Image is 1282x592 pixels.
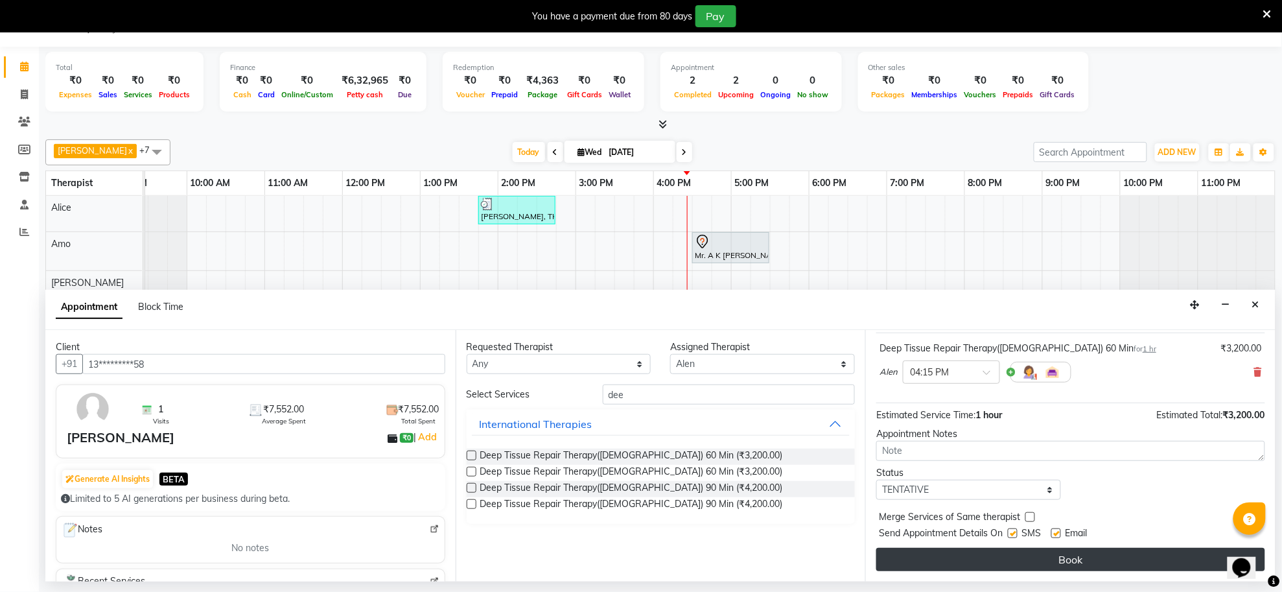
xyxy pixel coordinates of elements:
[533,10,693,23] div: You have a payment due from 80 days
[95,73,121,88] div: ₹0
[82,354,445,374] input: Search by Name/Mobile/Email/Code
[605,143,670,162] input: 2025-09-03
[576,174,617,193] a: 3:00 PM
[575,147,605,157] span: Wed
[695,5,736,27] button: Pay
[868,73,909,88] div: ₹0
[1155,143,1200,161] button: ADD NEW
[231,541,269,555] span: No notes
[480,198,554,222] div: [PERSON_NAME], TK04, 01:45 PM-02:45 PM, Deep Tissue Repair Therapy([DEMOGRAPHIC_DATA]) 60 Min
[1246,295,1265,315] button: Close
[263,403,304,416] span: ₹7,552.00
[156,90,193,99] span: Products
[1221,342,1262,355] div: ₹3,200.00
[794,90,832,99] span: No show
[488,73,521,88] div: ₹0
[278,90,336,99] span: Online/Custom
[74,390,111,428] img: avatar
[1158,147,1196,157] span: ADD NEW
[1000,90,1037,99] span: Prepaids
[693,234,768,261] div: Mr. A K [PERSON_NAME], TK01, 04:30 PM-05:30 PM, Deep Tissue Repair Therapy([DEMOGRAPHIC_DATA]) 60...
[1034,142,1147,162] input: Search Appointment
[715,90,757,99] span: Upcoming
[156,73,193,88] div: ₹0
[121,90,156,99] span: Services
[605,90,634,99] span: Wallet
[909,90,961,99] span: Memberships
[1065,527,1087,543] span: Email
[603,385,856,405] input: Search by service name
[1043,174,1084,193] a: 9:00 PM
[262,416,306,426] span: Average Spent
[265,174,312,193] a: 11:00 AM
[467,340,651,354] div: Requested Therapist
[524,90,561,99] span: Package
[961,90,1000,99] span: Vouchers
[1134,344,1156,353] small: for
[127,145,133,156] a: x
[564,90,605,99] span: Gift Cards
[876,548,1265,571] button: Book
[480,449,783,465] span: Deep Tissue Repair Therapy([DEMOGRAPHIC_DATA]) 60 Min (₹3,200.00)
[56,296,122,319] span: Appointment
[513,142,545,162] span: Today
[1228,540,1269,579] iframe: chat widget
[1021,527,1041,543] span: SMS
[879,510,1020,527] span: Merge Services of Same therapist
[605,73,634,88] div: ₹0
[732,174,773,193] a: 5:00 PM
[879,527,1003,543] span: Send Appointment Details On
[416,429,439,445] a: Add
[794,73,832,88] div: 0
[1157,409,1223,421] span: Estimated Total:
[121,73,156,88] div: ₹0
[344,90,386,99] span: Petty cash
[343,174,389,193] a: 12:00 PM
[62,522,102,539] span: Notes
[56,354,83,374] button: +91
[671,73,715,88] div: 2
[399,403,439,416] span: ₹7,552.00
[654,174,695,193] a: 4:00 PM
[187,174,234,193] a: 10:00 AM
[1223,409,1265,421] span: ₹3,200.00
[453,62,634,73] div: Redemption
[159,473,188,485] span: BETA
[876,466,1061,480] div: Status
[480,416,592,432] div: International Therapies
[1037,90,1078,99] span: Gift Cards
[56,90,95,99] span: Expenses
[421,174,461,193] a: 1:00 PM
[1021,364,1037,380] img: Hairdresser.png
[230,62,416,73] div: Finance
[453,73,488,88] div: ₹0
[255,73,278,88] div: ₹0
[876,427,1265,441] div: Appointment Notes
[909,73,961,88] div: ₹0
[158,403,163,416] span: 1
[139,145,159,155] span: +7
[62,574,145,590] span: Recent Services
[51,277,124,289] span: [PERSON_NAME]
[757,90,794,99] span: Ongoing
[564,73,605,88] div: ₹0
[1198,174,1244,193] a: 11:00 PM
[868,90,909,99] span: Packages
[414,429,439,445] span: |
[153,416,169,426] span: Visits
[671,62,832,73] div: Appointment
[336,73,393,88] div: ₹6,32,965
[230,90,255,99] span: Cash
[715,73,757,88] div: 2
[62,470,153,488] button: Generate AI Insights
[1121,174,1167,193] a: 10:00 PM
[810,174,850,193] a: 6:00 PM
[975,409,1002,421] span: 1 hour
[670,340,855,354] div: Assigned Therapist
[56,340,445,354] div: Client
[1000,73,1037,88] div: ₹0
[453,90,488,99] span: Voucher
[400,433,414,444] span: ₹0
[1037,73,1078,88] div: ₹0
[95,90,121,99] span: Sales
